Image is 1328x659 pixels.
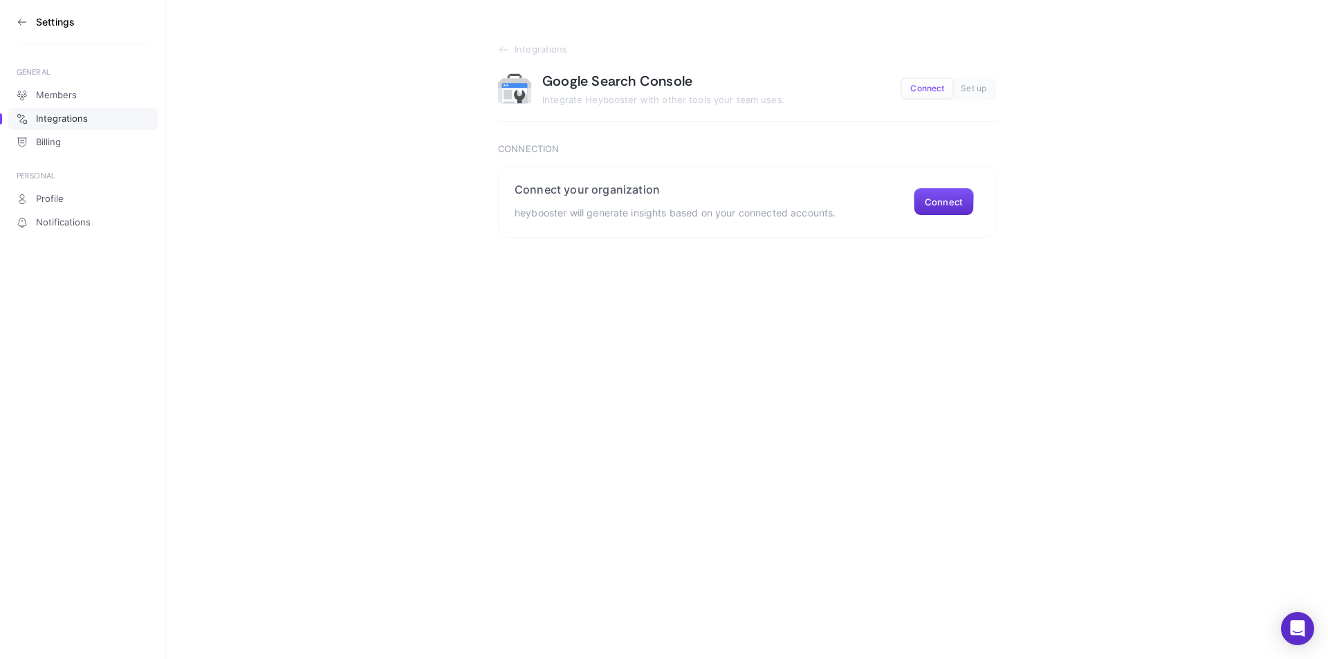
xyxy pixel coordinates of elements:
[17,66,149,77] div: GENERAL
[36,113,88,124] span: Integrations
[515,44,568,55] span: Integrations
[36,194,64,205] span: Profile
[910,84,944,94] span: Connect
[36,217,91,228] span: Notifications
[961,84,986,94] span: Set up
[542,94,785,105] span: Integrate Heybooster with other tools your team uses.
[17,170,149,181] div: PERSONAL
[914,188,974,216] button: Connect
[8,84,158,106] a: Members
[8,212,158,234] a: Notifications
[1281,612,1314,645] div: Open Intercom Messenger
[498,144,996,155] h3: Connection
[515,183,836,196] h2: Connect your organization
[36,90,77,101] span: Members
[902,79,952,98] button: Connect
[515,205,836,221] p: heybooster will generate insights based on your connected accounts.
[36,17,75,28] h3: Settings
[952,79,995,98] button: Set up
[8,131,158,154] a: Billing
[36,137,61,148] span: Billing
[8,188,158,210] a: Profile
[498,44,996,55] a: Integrations
[8,108,158,130] a: Integrations
[542,72,692,90] h1: Google Search Console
